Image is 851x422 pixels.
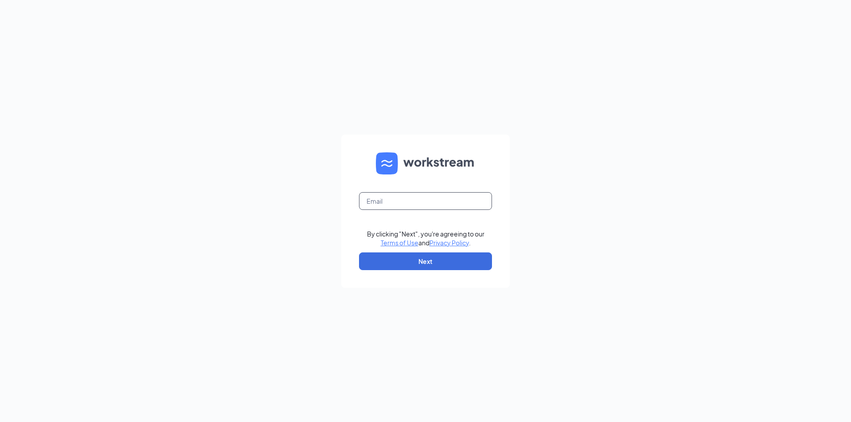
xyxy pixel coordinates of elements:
[376,152,475,174] img: WS logo and Workstream text
[359,252,492,270] button: Next
[381,239,418,247] a: Terms of Use
[367,229,484,247] div: By clicking "Next", you're agreeing to our and .
[429,239,469,247] a: Privacy Policy
[359,192,492,210] input: Email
